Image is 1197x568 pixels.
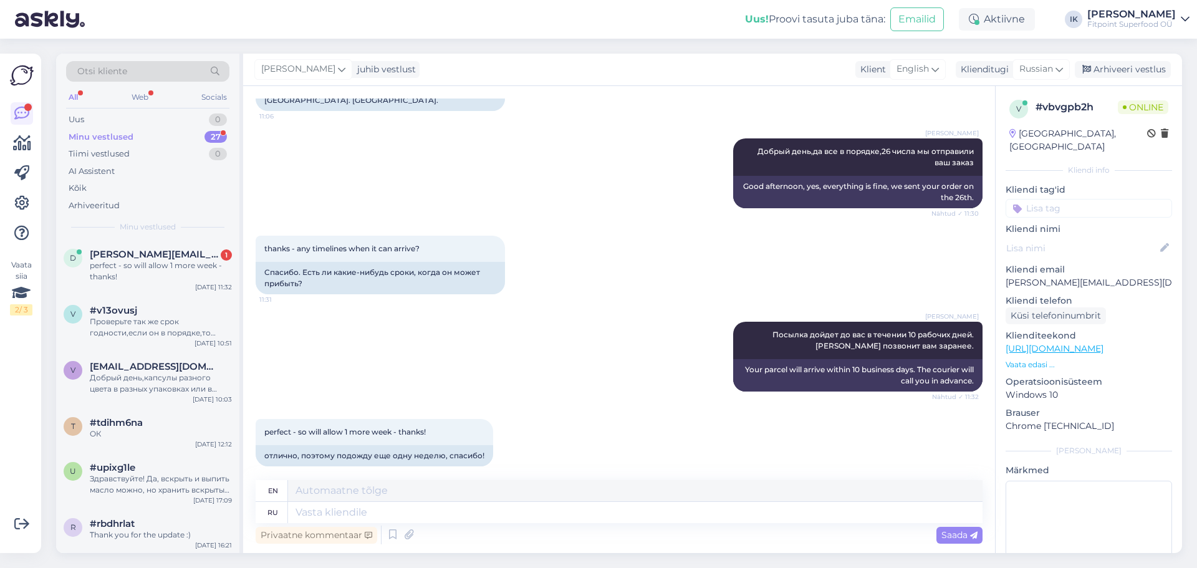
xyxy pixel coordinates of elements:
[1006,375,1172,388] p: Operatsioonisüsteem
[10,304,32,315] div: 2 / 3
[1006,165,1172,176] div: Kliendi info
[1006,276,1172,289] p: [PERSON_NAME][EMAIL_ADDRESS][DOMAIN_NAME]
[256,527,377,544] div: Privaatne kommentaar
[1006,223,1172,236] p: Kliendi nimi
[90,529,232,541] div: Thank you for the update :)
[267,502,278,523] div: ru
[1087,19,1176,29] div: Fitpoint Superfood OÜ
[1006,307,1106,324] div: Küsi telefoninumbrit
[264,427,426,436] span: perfect - so will allow 1 more week - thanks!
[1065,11,1082,28] div: IK
[261,62,335,76] span: [PERSON_NAME]
[1006,294,1172,307] p: Kliendi telefon
[1006,445,1172,456] div: [PERSON_NAME]
[1087,9,1190,29] a: [PERSON_NAME]Fitpoint Superfood OÜ
[69,131,133,143] div: Minu vestlused
[90,417,143,428] span: #tdihm6na
[204,131,227,143] div: 27
[1036,100,1118,115] div: # vbvgpb2h
[195,541,232,550] div: [DATE] 16:21
[259,295,306,304] span: 11:31
[932,392,979,402] span: Nähtud ✓ 11:32
[90,462,135,473] span: #upixg1le
[1006,329,1172,342] p: Klienditeekond
[90,361,219,372] span: valdaskeramika@gmail.com
[259,467,306,476] span: 11:33
[90,305,137,316] span: #v13ovusj
[193,496,232,505] div: [DATE] 17:09
[70,522,76,532] span: r
[931,209,979,218] span: Nähtud ✓ 11:30
[1118,100,1168,114] span: Online
[77,65,127,78] span: Otsi kliente
[1006,343,1103,354] a: [URL][DOMAIN_NAME]
[268,480,278,501] div: en
[256,262,505,294] div: Спасибо. Есть ли какие-нибудь сроки, когда он может прибыть?
[772,330,976,350] span: Посылка дойдет до вас в течении 10 рабочих дней. [PERSON_NAME] позвонит вам заранее.
[264,244,420,253] span: thanks - any timelines when it can arrive?
[1019,62,1053,76] span: Russian
[897,62,929,76] span: English
[69,113,84,126] div: Uus
[199,89,229,105] div: Socials
[1006,420,1172,433] p: Chrome [TECHNICAL_ID]
[66,89,80,105] div: All
[90,260,232,282] div: perfect - so will allow 1 more week - thanks!
[352,63,416,76] div: juhib vestlust
[1016,104,1021,113] span: v
[69,165,115,178] div: AI Assistent
[90,249,219,260] span: dominika.goceliak@gmail.com
[195,282,232,292] div: [DATE] 11:32
[90,473,232,496] div: Здравствуйте! Да, вскрыть и выпить масло можно, но хранить вскрытые капсулы “на потом” не стоит —...
[195,440,232,449] div: [DATE] 12:12
[1006,388,1172,402] p: Windows 10
[1006,263,1172,276] p: Kliendi email
[69,182,87,195] div: Kõik
[90,372,232,395] div: Добрый день,капсулы разного цвета в разных упаковках или в одной?
[1006,199,1172,218] input: Lisa tag
[259,112,306,121] span: 11:06
[757,147,976,167] span: Добрый день,да все в порядке,26 числа мы отправили ваш заказ
[193,395,232,404] div: [DATE] 10:03
[69,148,130,160] div: Tiimi vestlused
[129,89,151,105] div: Web
[941,529,978,541] span: Saada
[956,63,1009,76] div: Klienditugi
[733,359,983,392] div: Your parcel will arrive within 10 business days. The courier will call you in advance.
[10,259,32,315] div: Vaata siia
[959,8,1035,31] div: Aktiivne
[195,339,232,348] div: [DATE] 10:51
[221,249,232,261] div: 1
[1006,464,1172,477] p: Märkmed
[1006,407,1172,420] p: Brauser
[90,428,232,440] div: ОК
[925,128,979,138] span: [PERSON_NAME]
[90,518,135,529] span: #rbdhrlat
[209,113,227,126] div: 0
[1009,127,1147,153] div: [GEOGRAPHIC_DATA], [GEOGRAPHIC_DATA]
[256,445,493,466] div: отлично, поэтому подожду еще одну неделю, спасибо!
[70,253,76,262] span: d
[1006,241,1158,255] input: Lisa nimi
[1075,61,1171,78] div: Arhiveeri vestlus
[890,7,944,31] button: Emailid
[120,221,176,233] span: Minu vestlused
[1006,183,1172,196] p: Kliendi tag'id
[209,148,227,160] div: 0
[70,365,75,375] span: v
[10,64,34,87] img: Askly Logo
[70,466,76,476] span: u
[70,309,75,319] span: v
[855,63,886,76] div: Klient
[69,200,120,212] div: Arhiveeritud
[745,13,769,25] b: Uus!
[90,316,232,339] div: Проверьте так же срок годности,если он в порядке,то ничего страшного
[925,312,979,321] span: [PERSON_NAME]
[1006,359,1172,370] p: Vaata edasi ...
[1087,9,1176,19] div: [PERSON_NAME]
[733,176,983,208] div: Good afternoon, yes, everything is fine, we sent your order on the 26th.
[71,421,75,431] span: t
[745,12,885,27] div: Proovi tasuta juba täna:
